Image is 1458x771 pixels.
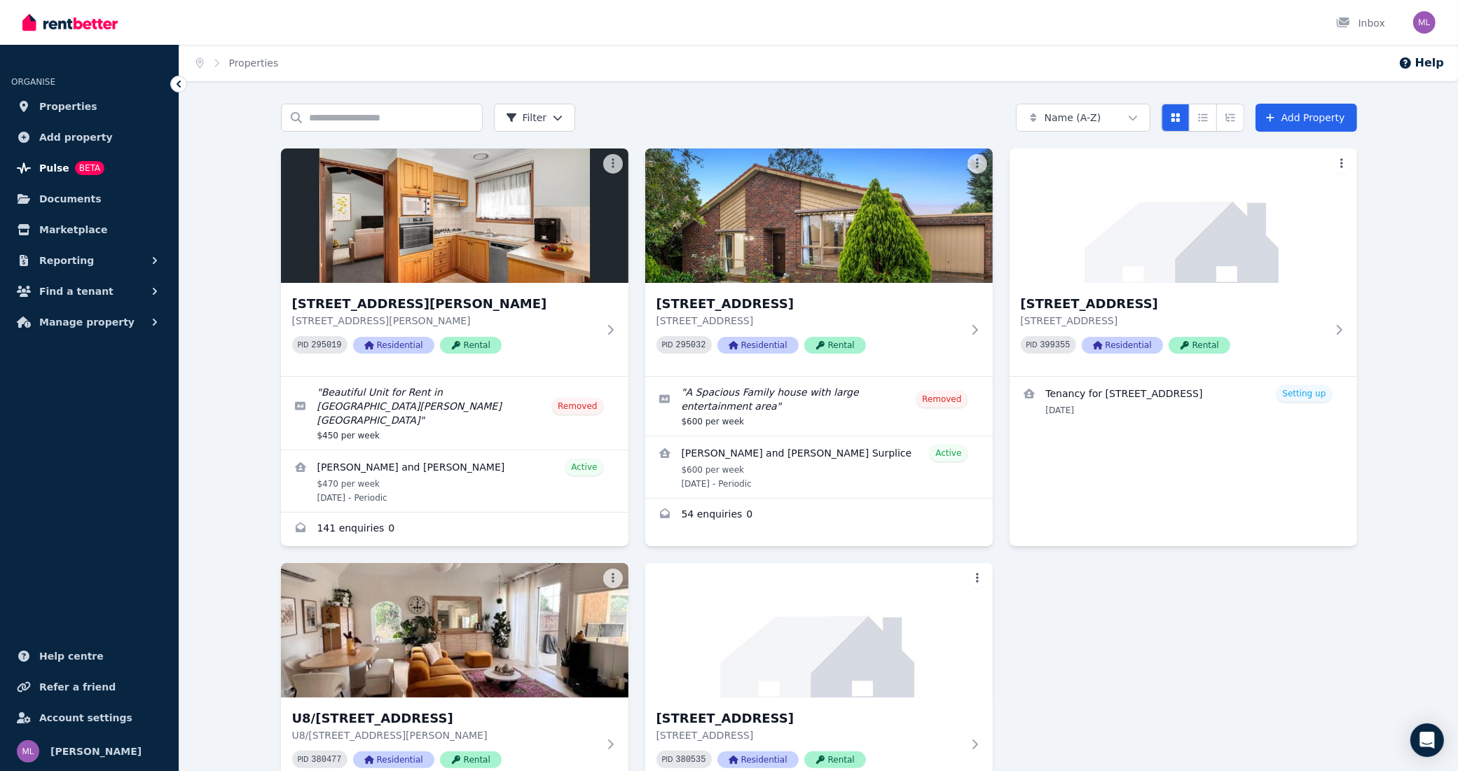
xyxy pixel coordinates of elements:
[11,704,167,732] a: Account settings
[645,436,993,498] a: View details for Ruby Chesterman and Caleb Surplice
[39,160,69,176] span: Pulse
[1216,104,1244,132] button: Expanded list view
[662,341,673,349] small: PID
[11,77,55,87] span: ORGANISE
[1010,148,1357,283] img: 47 Centenary Dr, Mill Park
[50,743,142,760] span: [PERSON_NAME]
[440,337,502,354] span: Rental
[353,751,434,768] span: Residential
[1336,16,1385,30] div: Inbox
[39,98,97,115] span: Properties
[292,709,598,728] h3: U8/[STREET_ADDRESS]
[39,314,135,331] span: Manage property
[39,221,107,238] span: Marketplace
[1026,341,1038,349] small: PID
[11,673,167,701] a: Refer a friend
[675,755,706,765] code: 380535
[645,563,993,697] img: Unit 2/47 Centenary Dr, Mill Park
[968,569,987,588] button: More options
[1040,340,1070,350] code: 399355
[281,563,628,697] img: U8/10-12 Bedford St, Box Hill
[11,185,167,213] a: Documents
[1256,104,1357,132] a: Add Property
[298,756,309,763] small: PID
[311,755,341,765] code: 380477
[281,377,628,450] a: Edit listing: Beautiful Unit for Rent in McLeod, Victoria
[656,709,962,728] h3: [STREET_ADDRESS]
[717,337,799,354] span: Residential
[292,728,598,742] p: U8/[STREET_ADDRESS][PERSON_NAME]
[292,294,598,314] h3: [STREET_ADDRESS][PERSON_NAME]
[179,45,295,81] nav: Breadcrumb
[645,499,993,532] a: Enquiries for 11 Debson Close, Boronia
[17,740,39,763] img: meysam lashkari
[22,12,118,33] img: RentBetter
[675,340,706,350] code: 295032
[1410,723,1444,757] div: Open Intercom Messenger
[292,314,598,328] p: [STREET_ADDRESS][PERSON_NAME]
[1332,154,1352,174] button: More options
[11,154,167,182] a: PulseBETA
[1016,104,1150,132] button: Name (A-Z)
[804,337,866,354] span: Rental
[440,751,502,768] span: Rental
[1162,104,1244,132] div: View options
[298,341,309,349] small: PID
[75,161,104,175] span: BETA
[603,569,623,588] button: More options
[281,148,628,283] img: 3/97 Yallambie Road, Macleod
[39,679,116,695] span: Refer a friend
[1189,104,1217,132] button: Compact list view
[39,190,102,207] span: Documents
[1169,337,1230,354] span: Rental
[506,111,547,125] span: Filter
[11,123,167,151] a: Add property
[39,252,94,269] span: Reporting
[39,129,113,146] span: Add property
[1162,104,1190,132] button: Card view
[39,709,132,726] span: Account settings
[603,154,623,174] button: More options
[1045,111,1101,125] span: Name (A-Z)
[645,148,993,283] img: 11 Debson Close, Boronia
[717,751,799,768] span: Residential
[1398,55,1444,71] button: Help
[645,377,993,436] a: Edit listing: A Spacious Family house with large entertainment area
[1021,314,1326,328] p: [STREET_ADDRESS]
[656,728,962,742] p: [STREET_ADDRESS]
[1010,377,1357,424] a: View details for Tenancy for 47 Centenary Dr, Mill Park
[229,57,279,69] a: Properties
[281,148,628,376] a: 3/97 Yallambie Road, Macleod[STREET_ADDRESS][PERSON_NAME][STREET_ADDRESS][PERSON_NAME]PID 295019R...
[353,337,434,354] span: Residential
[311,340,341,350] code: 295019
[1021,294,1326,314] h3: [STREET_ADDRESS]
[11,246,167,275] button: Reporting
[11,308,167,336] button: Manage property
[656,294,962,314] h3: [STREET_ADDRESS]
[656,314,962,328] p: [STREET_ADDRESS]
[281,513,628,546] a: Enquiries for 3/97 Yallambie Road, Macleod
[1413,11,1436,34] img: meysam lashkari
[11,216,167,244] a: Marketplace
[1010,148,1357,376] a: 47 Centenary Dr, Mill Park[STREET_ADDRESS][STREET_ADDRESS]PID 399355ResidentialRental
[968,154,987,174] button: More options
[11,642,167,670] a: Help centre
[281,450,628,512] a: View details for Nicholas and Louise Nolan
[1082,337,1163,354] span: Residential
[39,648,104,665] span: Help centre
[804,751,866,768] span: Rental
[11,92,167,120] a: Properties
[662,756,673,763] small: PID
[645,148,993,376] a: 11 Debson Close, Boronia[STREET_ADDRESS][STREET_ADDRESS]PID 295032ResidentialRental
[39,283,114,300] span: Find a tenant
[11,277,167,305] button: Find a tenant
[494,104,576,132] button: Filter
